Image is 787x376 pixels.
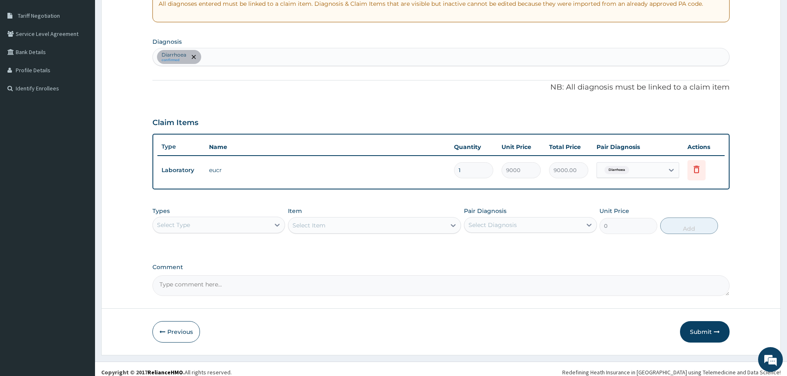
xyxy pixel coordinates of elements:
span: Tariff Negotiation [18,12,60,19]
label: Unit Price [599,207,629,215]
button: Previous [152,321,200,343]
p: Diarrhoea [162,52,186,58]
th: Unit Price [497,139,545,155]
h3: Claim Items [152,118,198,128]
div: Select Diagnosis [468,221,517,229]
img: d_794563401_company_1708531726252_794563401 [15,41,33,62]
div: Chat with us now [43,46,139,57]
a: RelianceHMO [147,369,183,376]
button: Add [660,218,718,234]
div: Minimize live chat window [136,4,155,24]
span: We're online! [48,104,114,187]
th: Type [157,139,205,154]
th: Pair Diagnosis [592,139,683,155]
th: Name [205,139,450,155]
strong: Copyright © 2017 . [101,369,185,376]
div: Select Type [157,221,190,229]
textarea: Type your message and hit 'Enter' [4,225,157,254]
th: Total Price [545,139,592,155]
p: NB: All diagnosis must be linked to a claim item [152,82,730,93]
label: Diagnosis [152,38,182,46]
label: Item [288,207,302,215]
span: Diarrhoea [604,166,629,174]
button: Submit [680,321,730,343]
label: Types [152,208,170,215]
label: Comment [152,264,730,271]
span: remove selection option [190,53,197,61]
th: Quantity [450,139,497,155]
label: Pair Diagnosis [464,207,506,215]
td: Laboratory [157,163,205,178]
td: eucr [205,162,450,178]
small: confirmed [162,58,186,62]
th: Actions [683,139,725,155]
